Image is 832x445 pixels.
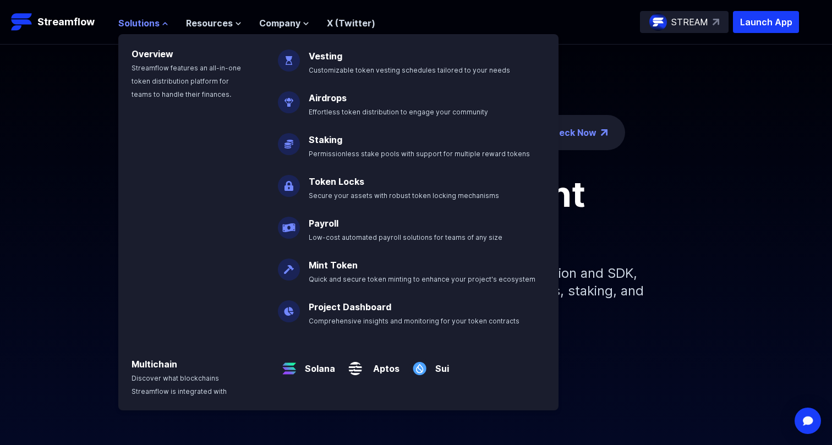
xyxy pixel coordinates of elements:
[11,11,107,33] a: Streamflow
[671,15,708,29] p: STREAM
[278,83,300,113] img: Airdrops
[259,17,309,30] button: Company
[431,353,449,375] a: Sui
[309,301,391,312] a: Project Dashboard
[640,11,729,33] a: STREAM
[309,66,510,74] span: Customizable token vesting schedules tailored to your needs
[344,349,366,380] img: Aptos
[278,250,300,281] img: Mint Token
[132,374,227,395] span: Discover what blockchains Streamflow is integrated with
[309,92,347,103] a: Airdrops
[132,359,177,370] a: Multichain
[118,17,160,30] span: Solutions
[309,108,488,116] span: Effortless token distribution to engage your community
[278,166,300,197] img: Token Locks
[186,17,233,30] span: Resources
[649,13,667,31] img: streamflow-logo-circle.png
[132,48,173,59] a: Overview
[259,17,300,30] span: Company
[309,191,499,200] span: Secure your assets with robust token locking mechanisms
[309,218,338,229] a: Payroll
[309,233,502,241] span: Low-cost automated payroll solutions for teams of any size
[278,208,300,239] img: Payroll
[547,126,596,139] a: Check Now
[132,64,241,98] span: Streamflow features an all-in-one token distribution platform for teams to handle their finances.
[278,41,300,72] img: Vesting
[366,353,399,375] a: Aptos
[309,150,530,158] span: Permissionless stake pools with support for multiple reward tokens
[278,349,300,380] img: Solana
[118,17,168,30] button: Solutions
[309,176,364,187] a: Token Locks
[733,11,799,33] button: Launch App
[300,353,335,375] a: Solana
[186,17,242,30] button: Resources
[309,134,342,145] a: Staking
[408,349,431,380] img: Sui
[309,275,535,283] span: Quick and secure token minting to enhance your project's ecosystem
[309,260,358,271] a: Mint Token
[11,11,33,33] img: Streamflow Logo
[327,18,375,29] a: X (Twitter)
[278,124,300,155] img: Staking
[713,19,719,25] img: top-right-arrow.svg
[278,292,300,322] img: Project Dashboard
[795,408,821,434] div: Open Intercom Messenger
[309,51,342,62] a: Vesting
[601,129,607,136] img: top-right-arrow.png
[309,317,519,325] span: Comprehensive insights and monitoring for your token contracts
[37,14,95,30] p: Streamflow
